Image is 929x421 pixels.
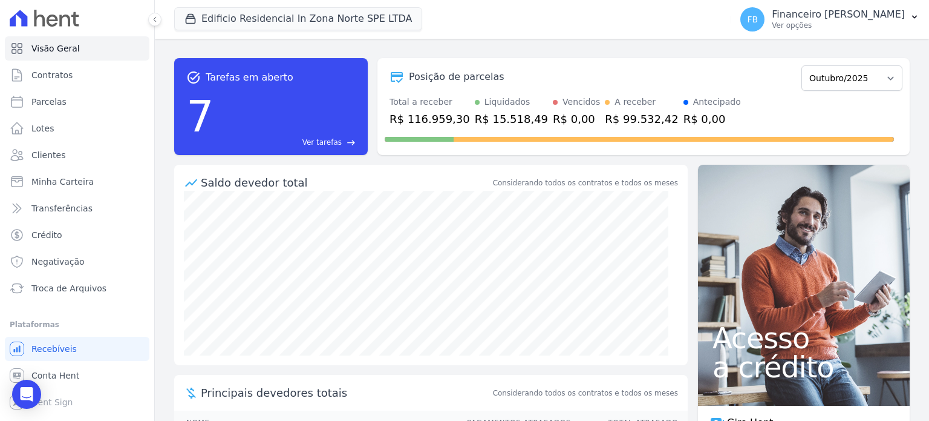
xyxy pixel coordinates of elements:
div: Liquidados [484,96,530,108]
span: Principais devedores totais [201,385,491,401]
span: Tarefas em aberto [206,70,293,85]
div: Saldo devedor total [201,174,491,191]
span: Troca de Arquivos [31,282,106,294]
p: Financeiro [PERSON_NAME] [772,8,905,21]
span: Conta Hent [31,370,79,382]
a: Clientes [5,143,149,167]
span: Lotes [31,122,54,134]
a: Lotes [5,116,149,141]
a: Negativação [5,250,149,274]
div: Posição de parcelas [409,70,504,84]
span: Ver tarefas [302,137,342,148]
a: Minha Carteira [5,170,149,194]
div: R$ 0,00 [553,111,600,127]
span: a crédito [712,353,895,382]
span: Clientes [31,149,65,161]
div: Vencidos [562,96,600,108]
a: Visão Geral [5,36,149,61]
p: Ver opções [772,21,905,30]
div: Open Intercom Messenger [12,380,41,409]
span: Recebíveis [31,343,77,355]
a: Transferências [5,196,149,220]
span: Minha Carteira [31,176,94,188]
button: FB Financeiro [PERSON_NAME] Ver opções [731,2,929,36]
div: 7 [186,85,214,148]
a: Recebíveis [5,337,149,361]
span: FB [747,15,758,24]
div: R$ 15.518,49 [475,111,548,127]
a: Contratos [5,63,149,87]
div: A receber [614,96,656,108]
button: Edificio Residencial In Zona Norte SPE LTDA [174,7,422,30]
a: Parcelas [5,90,149,114]
span: task_alt [186,70,201,85]
div: R$ 116.959,30 [390,111,470,127]
div: Total a receber [390,96,470,108]
span: east [347,138,356,147]
span: Contratos [31,69,73,81]
div: R$ 99.532,42 [605,111,678,127]
a: Ver tarefas east [219,137,356,148]
div: R$ 0,00 [683,111,741,127]
span: Transferências [31,202,93,214]
a: Crédito [5,223,149,247]
span: Crédito [31,229,62,241]
span: Parcelas [31,96,67,108]
span: Considerando todos os contratos e todos os meses [493,388,678,399]
a: Troca de Arquivos [5,276,149,300]
span: Visão Geral [31,42,80,55]
span: Acesso [712,323,895,353]
a: Conta Hent [5,363,149,388]
span: Negativação [31,256,85,268]
div: Considerando todos os contratos e todos os meses [493,177,678,188]
div: Antecipado [693,96,741,108]
div: Plataformas [10,317,145,332]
